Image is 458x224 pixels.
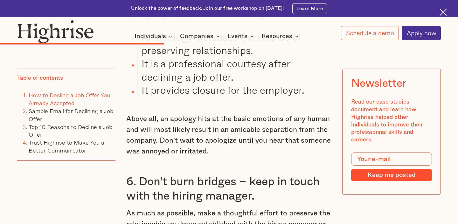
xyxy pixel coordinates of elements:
[261,32,292,40] div: Resources
[29,122,112,139] a: Top 10 Reasons to Decline a Job Offer
[17,75,63,82] div: Table of contents
[351,169,432,181] input: Keep me posted
[135,32,166,40] div: Individuals
[135,32,174,40] div: Individuals
[261,32,301,40] div: Resources
[402,26,441,40] a: Apply now
[351,78,407,90] div: Newsletter
[180,32,222,40] div: Companies
[292,3,327,14] a: Learn More
[351,98,432,144] div: Read our case studies document and learn how Highrise helped other individuals to improve their p...
[227,32,256,40] div: Events
[17,20,94,43] img: Highrise logo
[126,175,332,203] h3: 6. Don't burn bridges – keep in touch with the hiring manager.
[440,9,447,16] img: Cross icon
[351,153,432,181] form: Modal Form
[131,5,284,12] div: Unlock the power of feedback. Join our free workshop on [DATE]!
[180,32,213,40] div: Companies
[138,57,332,84] li: It is a professional courtesy after declining a job offer.
[351,153,432,166] input: Your e-mail
[138,83,332,97] li: It provides closure for the employer.
[227,32,247,40] div: Events
[29,91,110,107] a: How to Decline a Job Offer You Already Accepted
[29,106,113,123] a: Sample Email for Declining a Job Offer
[341,26,399,40] a: Schedule a demo
[29,138,104,155] a: Trust Highrise to Make You a Better Communicator
[126,114,332,157] p: Above all, an apology hits at the basic emotions of any human and will most likely result in an a...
